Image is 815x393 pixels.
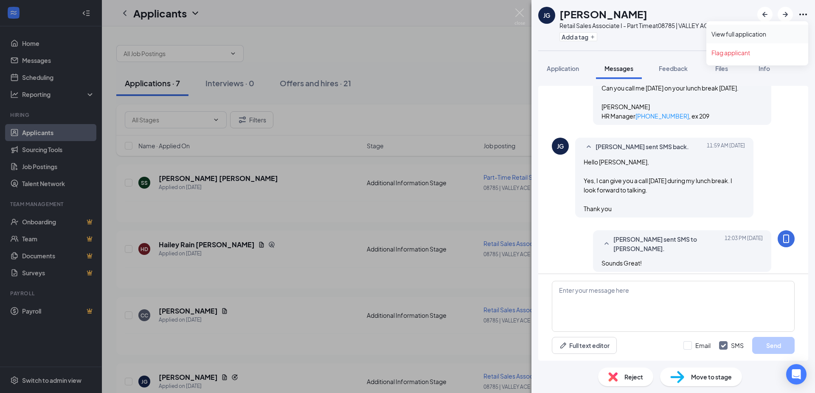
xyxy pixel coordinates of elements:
[559,7,647,21] h1: [PERSON_NAME]
[715,65,728,72] span: Files
[691,372,732,382] span: Move to stage
[559,21,746,30] div: Retail Sales Associate I - Part Time at 08785 | VALLEY ACE HARDWARE
[757,7,773,22] button: ArrowLeftNew
[759,65,770,72] span: Info
[781,234,791,244] svg: MobileSms
[559,32,597,41] button: PlusAdd a tag
[584,142,594,152] svg: SmallChevronUp
[707,142,745,152] span: [DATE] 11:59 AM
[752,337,795,354] button: Send
[760,9,770,20] svg: ArrowLeftNew
[786,364,807,385] div: Open Intercom Messenger
[659,65,688,72] span: Feedback
[604,65,633,72] span: Messages
[596,142,689,152] span: [PERSON_NAME] sent SMS back.
[635,112,689,120] a: [PHONE_NUMBER]
[601,259,642,267] span: Sounds Great!
[590,34,595,40] svg: Plus
[725,235,763,253] span: [DATE] 12:03 PM
[584,158,732,212] span: Hello [PERSON_NAME], Yes, I can give you a call [DATE] during my lunch break. I look forward to t...
[778,7,793,22] button: ArrowRight
[613,235,725,253] span: [PERSON_NAME] sent SMS to [PERSON_NAME].
[559,341,568,350] svg: Pen
[624,372,643,382] span: Reject
[798,9,808,20] svg: Ellipses
[711,30,803,38] a: View full application
[601,239,612,249] svg: SmallChevronUp
[547,65,579,72] span: Application
[557,142,564,150] div: JG
[780,9,790,20] svg: ArrowRight
[543,11,550,20] div: JG
[552,337,617,354] button: Full text editorPen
